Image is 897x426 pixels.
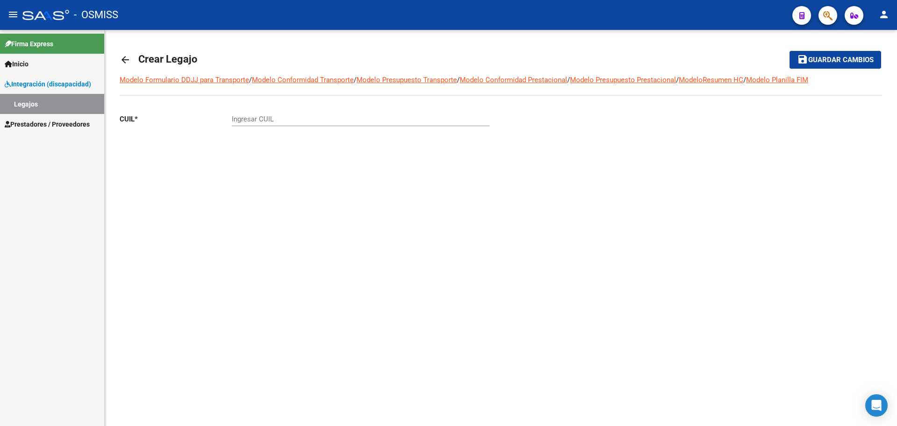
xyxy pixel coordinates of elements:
[252,76,354,84] a: Modelo Conformidad Transporte
[7,9,19,20] mat-icon: menu
[746,76,808,84] a: Modelo Planilla FIM
[797,54,808,65] mat-icon: save
[5,79,91,89] span: Integración (discapacidad)
[790,51,881,68] button: Guardar cambios
[878,9,890,20] mat-icon: person
[5,119,90,129] span: Prestadores / Proveedores
[120,114,232,124] p: CUIL
[460,76,567,84] a: Modelo Conformidad Prestacional
[5,39,53,49] span: Firma Express
[120,76,249,84] a: Modelo Formulario DDJJ para Transporte
[120,54,131,65] mat-icon: arrow_back
[5,59,28,69] span: Inicio
[138,53,197,65] span: Crear Legajo
[679,76,743,84] a: ModeloResumen HC
[865,394,888,417] div: Open Intercom Messenger
[808,56,874,64] span: Guardar cambios
[120,75,882,184] div: / / / / / /
[570,76,676,84] a: Modelo Presupuesto Prestacional
[356,76,457,84] a: Modelo Presupuesto Transporte
[74,5,118,25] span: - OSMISS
